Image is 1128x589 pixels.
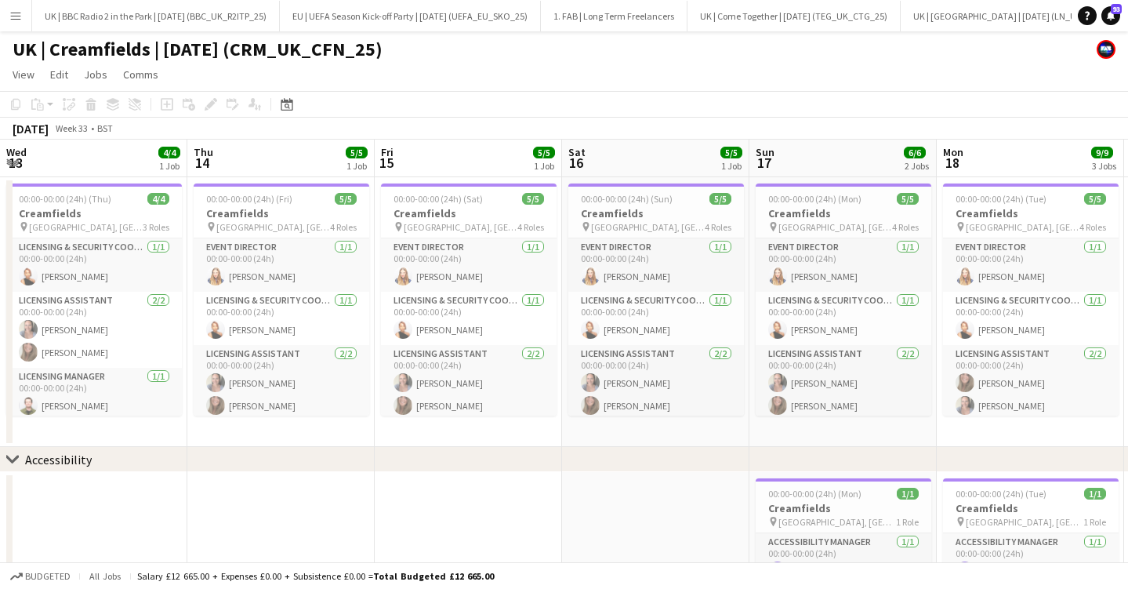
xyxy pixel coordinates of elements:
a: Jobs [78,64,114,85]
span: Fri [381,145,394,159]
app-card-role: Accessibility Manager1/100:00-00:00 (24h)[PERSON_NAME] [756,533,931,587]
a: View [6,64,41,85]
span: Mon [943,145,963,159]
span: 5/5 [897,193,919,205]
span: 5/5 [522,193,544,205]
span: Sat [568,145,586,159]
div: Accessibility [25,452,92,467]
span: 00:00-00:00 (24h) (Fri) [206,193,292,205]
h3: Creamfields [756,206,931,220]
span: 5/5 [346,147,368,158]
span: 00:00-00:00 (24h) (Mon) [768,488,861,500]
button: UK | BBC Radio 2 in the Park | [DATE] (BBC_UK_R2ITP_25) [32,1,280,31]
span: 18 [941,154,963,172]
app-job-card: 00:00-00:00 (24h) (Mon)1/1Creamfields [GEOGRAPHIC_DATA], [GEOGRAPHIC_DATA]1 RoleAccessibility Man... [756,478,931,587]
span: Edit [50,67,68,82]
app-card-role: Licensing Manager1/100:00-00:00 (24h)[PERSON_NAME] [6,368,182,421]
app-card-role: Event Director1/100:00-00:00 (24h)[PERSON_NAME] [756,238,931,292]
app-card-role: Licensing & Security Coordinator1/100:00-00:00 (24h)[PERSON_NAME] [756,292,931,345]
span: View [13,67,34,82]
span: 5/5 [720,147,742,158]
app-card-role: Licensing Assistant2/200:00-00:00 (24h)[PERSON_NAME][PERSON_NAME] [381,345,557,421]
span: 93 [1111,4,1122,14]
button: UK | Come Together | [DATE] (TEG_UK_CTG_25) [687,1,901,31]
span: 13 [4,154,27,172]
h1: UK | Creamfields | [DATE] (CRM_UK_CFN_25) [13,38,383,61]
app-card-role: Event Director1/100:00-00:00 (24h)[PERSON_NAME] [194,238,369,292]
span: 4 Roles [1079,221,1106,233]
span: Comms [123,67,158,82]
app-card-role: Event Director1/100:00-00:00 (24h)[PERSON_NAME] [943,238,1119,292]
span: 5/5 [1084,193,1106,205]
app-job-card: 00:00-00:00 (24h) (Thu)4/4Creamfields [GEOGRAPHIC_DATA], [GEOGRAPHIC_DATA]3 RolesLicensing & Secu... [6,184,182,416]
span: Week 33 [52,122,91,134]
button: EU | UEFA Season Kick-off Party | [DATE] (UEFA_EU_SKO_25) [280,1,541,31]
span: [GEOGRAPHIC_DATA], [GEOGRAPHIC_DATA] [591,221,705,233]
span: 3 Roles [143,221,169,233]
h3: Creamfields [381,206,557,220]
app-job-card: 00:00-00:00 (24h) (Mon)5/5Creamfields [GEOGRAPHIC_DATA], [GEOGRAPHIC_DATA]4 RolesEvent Director1/... [756,184,931,416]
div: Salary £12 665.00 + Expenses £0.00 + Subsistence £0.00 = [137,570,494,582]
h3: Creamfields [6,206,182,220]
span: 9/9 [1091,147,1113,158]
app-user-avatar: FAB Recruitment [1097,40,1115,59]
span: 5/5 [709,193,731,205]
button: 1. FAB | Long Term Freelancers [541,1,687,31]
span: 16 [566,154,586,172]
a: Comms [117,64,165,85]
span: 00:00-00:00 (24h) (Sat) [394,193,483,205]
span: 00:00-00:00 (24h) (Mon) [768,193,861,205]
app-card-role: Accessibility Manager1/100:00-00:00 (24h)[PERSON_NAME] [943,533,1119,587]
div: 00:00-00:00 (24h) (Sun)5/5Creamfields [GEOGRAPHIC_DATA], [GEOGRAPHIC_DATA]4 RolesEvent Director1/... [568,184,744,416]
span: 00:00-00:00 (24h) (Tue) [956,488,1046,500]
span: 6/6 [904,147,926,158]
app-card-role: Licensing Assistant2/200:00-00:00 (24h)[PERSON_NAME][PERSON_NAME] [6,292,182,368]
app-card-role: Licensing Assistant2/200:00-00:00 (24h)[PERSON_NAME][PERSON_NAME] [568,345,744,421]
span: 5/5 [335,193,357,205]
app-job-card: 00:00-00:00 (24h) (Sat)5/5Creamfields [GEOGRAPHIC_DATA], [GEOGRAPHIC_DATA]4 RolesEvent Director1/... [381,184,557,416]
a: 93 [1101,6,1120,25]
span: Thu [194,145,213,159]
span: Total Budgeted £12 665.00 [373,570,494,582]
app-card-role: Licensing & Security Coordinator1/100:00-00:00 (24h)[PERSON_NAME] [943,292,1119,345]
span: 4 Roles [705,221,731,233]
div: 3 Jobs [1092,160,1116,172]
app-job-card: 00:00-00:00 (24h) (Fri)5/5Creamfields [GEOGRAPHIC_DATA], [GEOGRAPHIC_DATA]4 RolesEvent Director1/... [194,184,369,416]
span: [GEOGRAPHIC_DATA], [GEOGRAPHIC_DATA] [216,221,330,233]
span: All jobs [86,570,124,582]
div: [DATE] [13,121,49,136]
span: Jobs [84,67,107,82]
app-job-card: 00:00-00:00 (24h) (Tue)5/5Creamfields [GEOGRAPHIC_DATA], [GEOGRAPHIC_DATA]4 RolesEvent Director1/... [943,184,1119,416]
span: 5/5 [533,147,555,158]
span: 4 Roles [330,221,357,233]
h3: Creamfields [194,206,369,220]
span: [GEOGRAPHIC_DATA], [GEOGRAPHIC_DATA] [966,516,1083,528]
span: [GEOGRAPHIC_DATA], [GEOGRAPHIC_DATA] [778,221,892,233]
span: Wed [6,145,27,159]
span: 4/4 [147,193,169,205]
span: Sun [756,145,774,159]
h3: Creamfields [568,206,744,220]
app-card-role: Licensing Assistant2/200:00-00:00 (24h)[PERSON_NAME][PERSON_NAME] [194,345,369,421]
span: 15 [379,154,394,172]
app-job-card: 00:00-00:00 (24h) (Tue)1/1Creamfields [GEOGRAPHIC_DATA], [GEOGRAPHIC_DATA]1 RoleAccessibility Man... [943,478,1119,587]
div: BST [97,122,113,134]
span: 4 Roles [517,221,544,233]
a: Edit [44,64,74,85]
div: 1 Job [721,160,742,172]
div: 1 Job [346,160,367,172]
span: 00:00-00:00 (24h) (Tue) [956,193,1046,205]
span: 1/1 [1084,488,1106,500]
span: 14 [191,154,213,172]
app-card-role: Licensing Assistant2/200:00-00:00 (24h)[PERSON_NAME][PERSON_NAME] [756,345,931,421]
span: 4 Roles [892,221,919,233]
button: Budgeted [8,568,73,585]
span: 1/1 [897,488,919,500]
div: 1 Job [534,160,554,172]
